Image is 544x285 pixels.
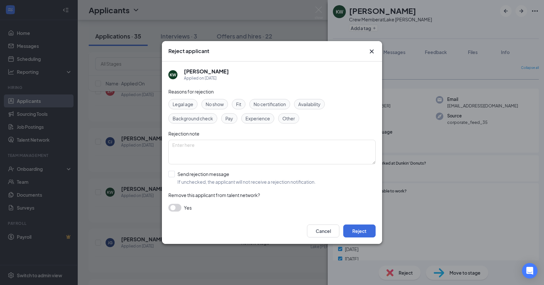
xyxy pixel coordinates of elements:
span: Pay [225,115,233,122]
div: Open Intercom Messenger [522,263,538,279]
span: No certification [254,101,286,108]
span: Fit [236,101,241,108]
button: Cancel [307,225,339,237]
div: KW [170,72,176,78]
span: Remove this applicant from talent network? [168,192,260,198]
span: Availability [298,101,321,108]
span: Reasons for rejection [168,89,214,94]
span: Legal age [173,101,193,108]
span: Background check [173,115,213,122]
span: No show [206,101,224,108]
svg: Cross [368,48,376,55]
span: Other [282,115,295,122]
span: Experience [245,115,270,122]
button: Close [368,48,376,55]
span: Yes [184,204,192,212]
div: Applied on [DATE] [184,75,229,82]
span: Rejection note [168,131,199,137]
h3: Reject applicant [168,48,209,55]
h5: [PERSON_NAME] [184,68,229,75]
button: Reject [343,225,376,237]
